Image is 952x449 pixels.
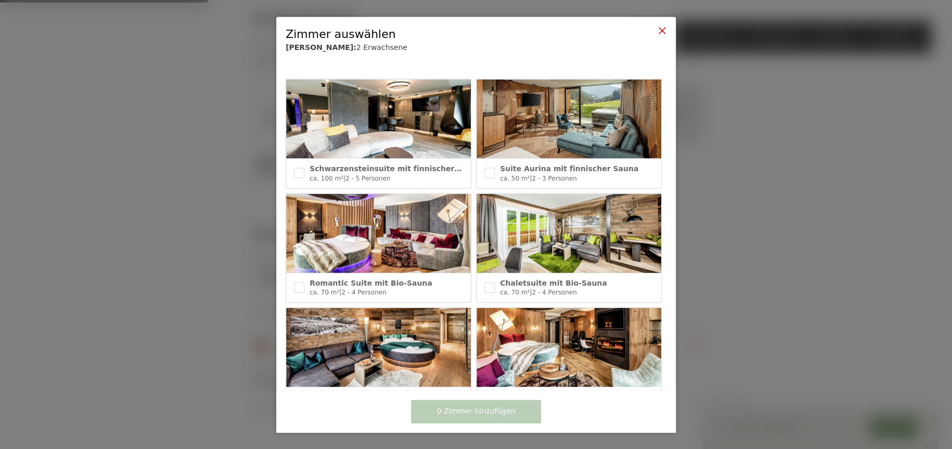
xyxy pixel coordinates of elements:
[532,174,576,182] span: 2 - 3 Personen
[341,289,386,296] span: 2 - 4 Personen
[286,308,471,387] img: Nature Suite mit Sauna
[477,80,661,159] img: Suite Aurina mit finnischer Sauna
[286,43,356,52] b: [PERSON_NAME]:
[343,174,345,182] span: |
[345,174,390,182] span: 2 - 5 Personen
[286,194,471,273] img: Romantic Suite mit Bio-Sauna
[286,80,471,159] img: Schwarzensteinsuite mit finnischer Sauna
[477,308,661,387] img: Suite Deluxe mit Sauna
[477,194,661,273] img: Chaletsuite mit Bio-Sauna
[286,26,634,42] div: Zimmer auswählen
[356,43,407,52] span: 2 Erwachsene
[500,278,607,287] span: Chaletsuite mit Bio-Sauna
[310,289,339,296] span: ca. 70 m²
[530,174,532,182] span: |
[310,174,343,182] span: ca. 100 m²
[310,278,432,287] span: Romantic Suite mit Bio-Sauna
[500,164,638,173] span: Suite Aurina mit finnischer Sauna
[532,289,576,296] span: 2 - 4 Personen
[530,289,532,296] span: |
[339,289,341,296] span: |
[310,164,482,173] span: Schwarzensteinsuite mit finnischer Sauna
[500,289,530,296] span: ca. 70 m²
[500,174,530,182] span: ca. 50 m²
